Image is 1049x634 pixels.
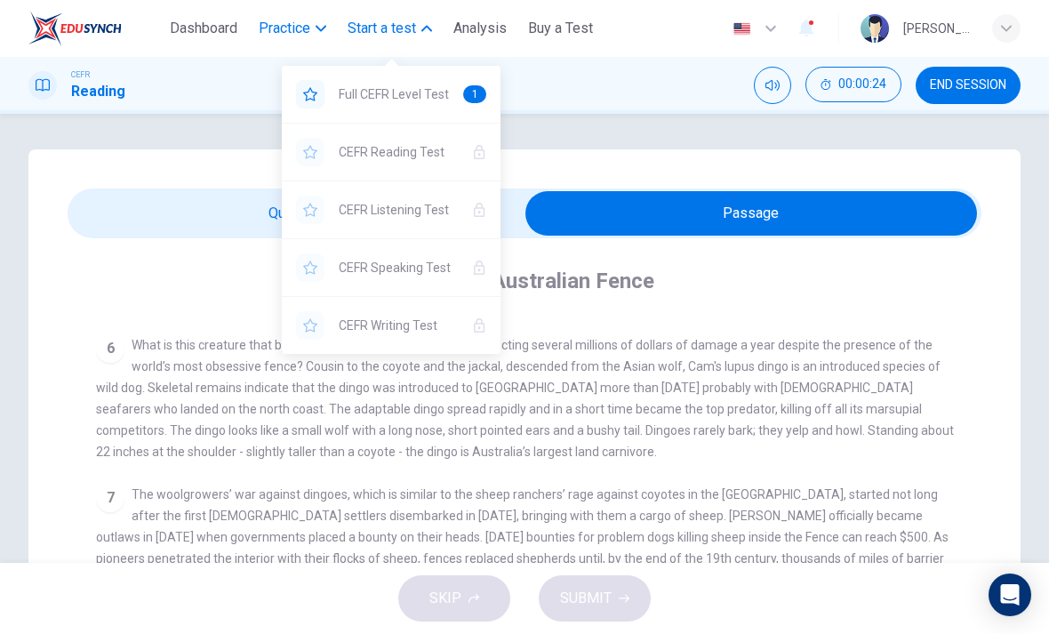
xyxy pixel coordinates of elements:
[805,67,901,104] div: Hide
[282,239,500,296] div: YOU NEED A LICENSE TO ACCESS THIS CONTENT
[903,18,971,39] div: [PERSON_NAME]
[96,338,954,459] span: What is this creature that by itself threatens an entire industry, inflicting several millions of...
[528,18,593,39] span: Buy a Test
[446,12,514,44] button: Analysis
[96,334,124,363] div: 6
[339,141,458,163] span: CEFR Reading Test
[916,67,1021,104] button: END SESSION
[453,18,507,39] span: Analysis
[754,67,791,104] div: Mute
[348,18,416,39] span: Start a test
[861,14,889,43] img: Profile picture
[731,22,753,36] img: en
[390,267,654,295] h4: The Great Australian Fence
[71,81,125,102] h1: Reading
[170,18,237,39] span: Dashboard
[96,484,124,512] div: 7
[339,84,449,105] span: Full CEFR Level Test
[521,12,600,44] button: Buy a Test
[259,18,310,39] span: Practice
[340,12,439,44] button: Start a test
[805,67,901,102] button: 00:00:24
[339,199,458,221] span: CEFR Listening Test
[28,11,163,46] a: ELTC logo
[463,85,486,103] div: 1
[71,68,90,81] span: CEFR
[28,11,122,46] img: ELTC logo
[339,257,458,278] span: CEFR Speaking Test
[282,297,500,354] div: YOU NEED A LICENSE TO ACCESS THIS CONTENT
[96,487,949,587] span: The woolgrowers’ war against dingoes, which is similar to the sheep ranchers’ rage against coyote...
[282,181,500,238] div: YOU NEED A LICENSE TO ACCESS THIS CONTENT
[282,66,500,123] div: Full CEFR Level Test1
[838,77,886,92] span: 00:00:24
[930,78,1006,92] span: END SESSION
[163,12,244,44] button: Dashboard
[989,574,1031,616] div: Open Intercom Messenger
[282,124,500,181] div: YOU NEED A LICENSE TO ACCESS THIS CONTENT
[252,12,333,44] button: Practice
[339,315,458,336] span: CEFR Writing Test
